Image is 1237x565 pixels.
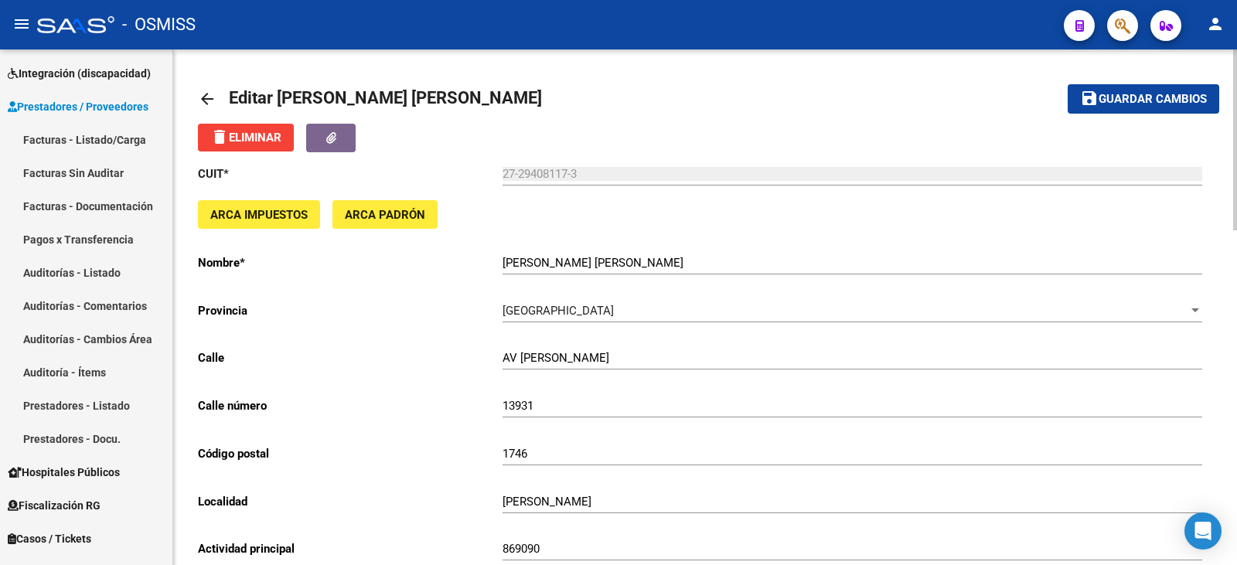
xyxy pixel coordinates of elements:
span: Editar [PERSON_NAME] [PERSON_NAME] [229,88,542,107]
span: Fiscalización RG [8,497,101,514]
span: Prestadores / Proveedores [8,98,148,115]
span: [GEOGRAPHIC_DATA] [503,304,614,318]
span: Eliminar [210,131,281,145]
span: Guardar cambios [1099,93,1207,107]
button: ARCA Padrón [332,200,438,229]
p: Provincia [198,302,503,319]
div: Open Intercom Messenger [1184,512,1222,550]
mat-icon: save [1080,89,1099,107]
button: ARCA Impuestos [198,200,320,229]
span: Integración (discapacidad) [8,65,151,82]
span: Casos / Tickets [8,530,91,547]
span: ARCA Padrón [345,208,425,222]
button: Eliminar [198,124,294,151]
mat-icon: person [1206,15,1225,33]
span: ARCA Impuestos [210,208,308,222]
p: Calle [198,349,503,366]
span: - OSMISS [122,8,196,42]
span: Hospitales Públicos [8,464,120,481]
p: CUIT [198,165,503,182]
button: Guardar cambios [1068,84,1219,113]
p: Nombre [198,254,503,271]
p: Localidad [198,493,503,510]
p: Actividad principal [198,540,503,557]
mat-icon: delete [210,128,229,146]
mat-icon: arrow_back [198,90,216,108]
p: Código postal [198,445,503,462]
p: Calle número [198,397,503,414]
mat-icon: menu [12,15,31,33]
